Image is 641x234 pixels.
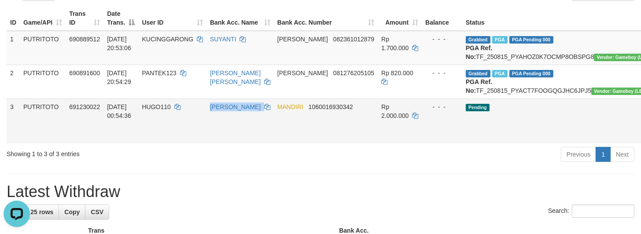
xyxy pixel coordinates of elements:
[381,103,409,119] span: Rp 2.000.000
[210,103,261,110] a: [PERSON_NAME]
[107,36,131,51] span: [DATE] 20:53:06
[7,65,20,99] td: 2
[4,4,30,30] button: Open LiveChat chat widget
[277,36,328,43] span: [PERSON_NAME]
[142,69,176,77] span: PANTEK123
[69,103,100,110] span: 691230022
[509,36,553,44] span: PGA Pending
[7,146,261,158] div: Showing 1 to 3 of 3 entries
[64,208,80,216] span: Copy
[69,69,100,77] span: 690891600
[425,69,459,77] div: - - -
[572,205,634,218] input: Search:
[277,103,303,110] span: MANDIRI
[7,6,20,31] th: ID
[466,70,490,77] span: Grabbed
[66,6,103,31] th: Trans ID: activate to sort column ascending
[425,35,459,44] div: - - -
[7,183,634,201] h1: Latest Withdraw
[20,65,66,99] td: PUTRITOTO
[103,6,138,31] th: Date Trans.: activate to sort column descending
[381,36,409,51] span: Rp 1.700.000
[142,103,170,110] span: HUGO110
[466,44,492,60] b: PGA Ref. No:
[333,36,374,43] span: Copy 082361012879 to clipboard
[422,6,462,31] th: Balance
[274,6,378,31] th: Bank Acc. Number: activate to sort column ascending
[107,103,131,119] span: [DATE] 00:54:36
[425,102,459,111] div: - - -
[138,6,206,31] th: User ID: activate to sort column ascending
[20,31,66,65] td: PUTRITOTO
[210,36,236,43] a: SUYANTI
[466,78,492,94] b: PGA Ref. No:
[466,36,490,44] span: Grabbed
[20,6,66,31] th: Game/API: activate to sort column ascending
[492,36,508,44] span: Marked by cflfadyl
[596,147,611,162] a: 1
[20,99,66,143] td: PUTRITOTO
[206,6,274,31] th: Bank Acc. Name: activate to sort column ascending
[59,205,85,219] a: Copy
[548,205,634,218] label: Search:
[210,69,261,85] a: [PERSON_NAME] [PERSON_NAME]
[610,147,634,162] a: Next
[466,104,490,111] span: Pending
[7,31,20,65] td: 1
[561,147,596,162] a: Previous
[509,70,553,77] span: PGA Pending
[309,103,353,110] span: Copy 1060016930342 to clipboard
[7,99,20,143] td: 3
[85,205,109,219] a: CSV
[277,69,328,77] span: [PERSON_NAME]
[333,69,374,77] span: Copy 081276205105 to clipboard
[381,69,413,77] span: Rp 820.000
[378,6,422,31] th: Amount: activate to sort column ascending
[107,69,131,85] span: [DATE] 20:54:29
[91,208,103,216] span: CSV
[492,70,508,77] span: Marked by cflfadyl
[69,36,100,43] span: 690889512
[142,36,193,43] span: KUCINGGARONG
